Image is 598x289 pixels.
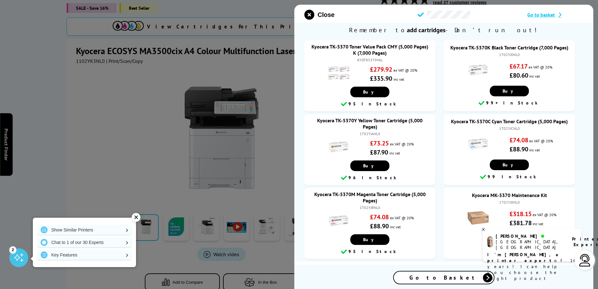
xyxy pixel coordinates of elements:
button: close modal [304,10,334,20]
img: Kyocera TK-5370 Toner Value Pack CMY (5,000 Pages) K (7,000 Pages) [328,62,350,84]
b: I'm [PERSON_NAME], a printer expert [487,252,560,263]
a: Kyocera TK-5370Y Yellow Toner Cartridge (5,000 Pages) [317,117,423,130]
strong: £74.08 [509,136,528,144]
strong: £335.90 [370,74,392,83]
a: Key Features [38,250,131,260]
div: 1T02YJCNL0 [450,126,569,131]
span: ex VAT @ 20% [393,68,417,73]
span: ex VAT @ 20% [530,139,553,143]
div: 1T02YJANL0 [311,131,429,136]
span: Buy [363,89,377,95]
span: Buy [503,162,516,168]
div: [GEOGRAPHIC_DATA], [GEOGRAPHIC_DATA] [496,239,564,250]
div: ✕ [132,213,140,222]
span: Remember to - Don’t run out! [294,23,593,37]
span: Go to basket [528,12,555,18]
strong: £88.90 [370,222,389,230]
span: Buy [363,163,377,169]
a: Kyocera TK-5370C Cyan Toner Cartridge (5,000 Pages) [451,118,568,124]
div: 99+ In Stock [447,99,572,107]
span: ex VAT @ 20% [390,142,414,146]
strong: £381.78 [509,219,532,227]
a: Go to basket [528,12,583,18]
div: 2 [9,246,16,253]
a: Kyocera TK-5370K Black Toner Cartridge (7,000 Pages) [450,44,568,51]
strong: £74.08 [370,213,389,221]
div: 99 In Stock [447,173,572,181]
a: Go to Basket [393,271,494,284]
span: Buy [503,88,516,94]
img: user-headset-light.svg [579,254,591,266]
a: Chat to 1 of our 30 Experts [38,237,131,247]
a: Show Similar Printers [38,225,131,235]
div: 96 In Stock [307,174,432,182]
span: inc vat [393,77,404,82]
div: [PERSON_NAME] [496,233,564,239]
span: inc vat [533,221,544,226]
b: add cartridges [407,26,445,34]
span: Close [317,11,334,18]
a: Kyocera TK-5370 Toner Value Pack CMY (5,000 Pages) K (7,000 Pages) [312,43,428,56]
strong: £279.92 [370,65,392,74]
div: 95 In Stock [307,248,432,256]
span: inc vat [390,225,401,229]
div: 95 In Stock [307,100,432,108]
span: Go to Basket [409,274,478,281]
div: KYOTK5370VAL [311,58,429,62]
strong: £318.15 [509,210,532,218]
p: of 14 years! I can help you choose the right product [487,252,577,281]
span: inc vat [530,74,540,79]
img: Kyocera TK-5370K Black Toner Cartridge (7,000 Pages) [467,59,489,81]
strong: £87.90 [370,148,388,156]
span: ex VAT @ 20% [529,65,553,69]
a: Kyocera MK-5370 Maintenance Kit [472,192,547,198]
strong: £88.90 [509,145,528,153]
img: Kyocera TK-5370C Cyan Toner Cartridge (5,000 Pages) [467,133,489,155]
div: 1T02YJBNL0 [311,205,429,210]
span: ex VAT @ 20% [533,212,557,217]
img: Kyocera TK-5370Y Yellow Toner Cartridge (5,000 Pages) [328,136,350,158]
div: 1T02YJ0NL0 [450,52,569,57]
strong: £80.60 [509,71,528,79]
a: Kyocera TK-5370M Magenta Toner Cartridge (5,000 Pages) [314,191,426,204]
span: inc vat [389,151,400,155]
img: Kyocera TK-5370M Magenta Toner Cartridge (5,000 Pages) [328,210,350,232]
img: Kyocera MK-5370 Maintenance Kit [467,207,489,229]
span: Buy [363,237,377,242]
img: ashley-livechat.png [487,236,493,247]
div: 1702YJ8NL0 [450,200,569,205]
strong: £73.25 [370,139,389,147]
strong: £67.17 [509,62,528,70]
div: 2 In Stock [447,247,572,255]
span: inc vat [530,148,540,152]
span: ex VAT @ 20% [390,215,414,220]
